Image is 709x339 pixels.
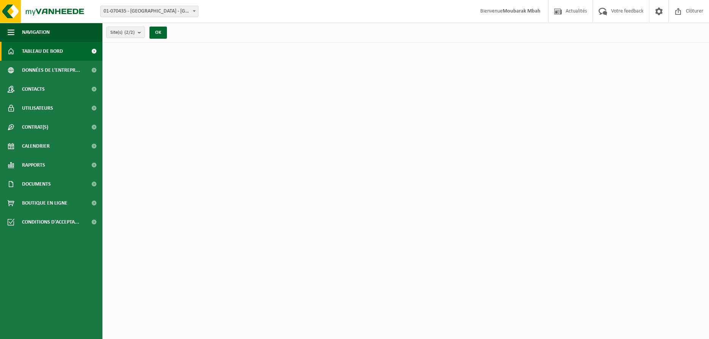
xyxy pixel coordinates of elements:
[106,27,145,38] button: Site(s)(2/2)
[100,6,198,17] span: 01-070435 - ISSEP LIÈGE - LIÈGE
[22,80,45,99] span: Contacts
[22,137,50,156] span: Calendrier
[4,322,127,339] iframe: chat widget
[22,23,50,42] span: Navigation
[124,30,135,35] count: (2/2)
[22,118,48,137] span: Contrat(s)
[22,213,79,232] span: Conditions d'accepta...
[101,6,198,17] span: 01-070435 - ISSEP LIÈGE - LIÈGE
[22,194,68,213] span: Boutique en ligne
[22,99,53,118] span: Utilisateurs
[503,8,541,14] strong: Moubarak Mbah
[110,27,135,38] span: Site(s)
[22,156,45,175] span: Rapports
[22,42,63,61] span: Tableau de bord
[22,61,80,80] span: Données de l'entrepr...
[149,27,167,39] button: OK
[22,175,51,194] span: Documents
